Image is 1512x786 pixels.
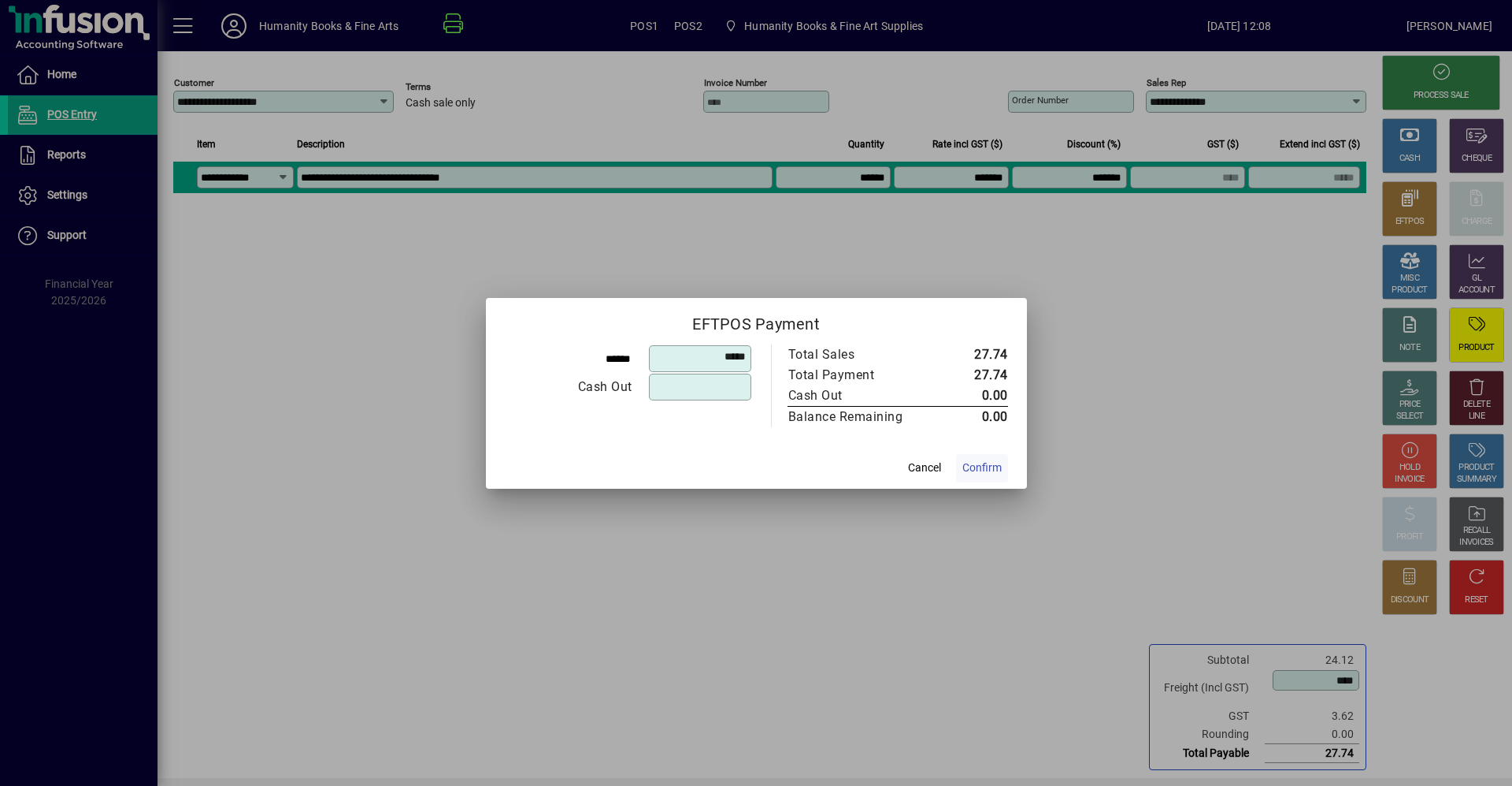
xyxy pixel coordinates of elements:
[787,365,936,386] td: Total Payment
[936,386,1008,407] td: 0.00
[788,408,921,427] div: Balance Remaining
[956,454,1008,482] button: Confirm
[899,454,950,482] button: Cancel
[936,345,1008,365] td: 27.74
[962,460,1002,476] span: Confirm
[936,406,1008,427] td: 0.00
[486,298,1027,344] h2: EFTPOS Payment
[936,365,1008,386] td: 27.74
[788,386,921,405] div: Cash Out
[506,378,632,397] div: Cash Out
[908,460,941,476] span: Cancel
[787,345,936,365] td: Total Sales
